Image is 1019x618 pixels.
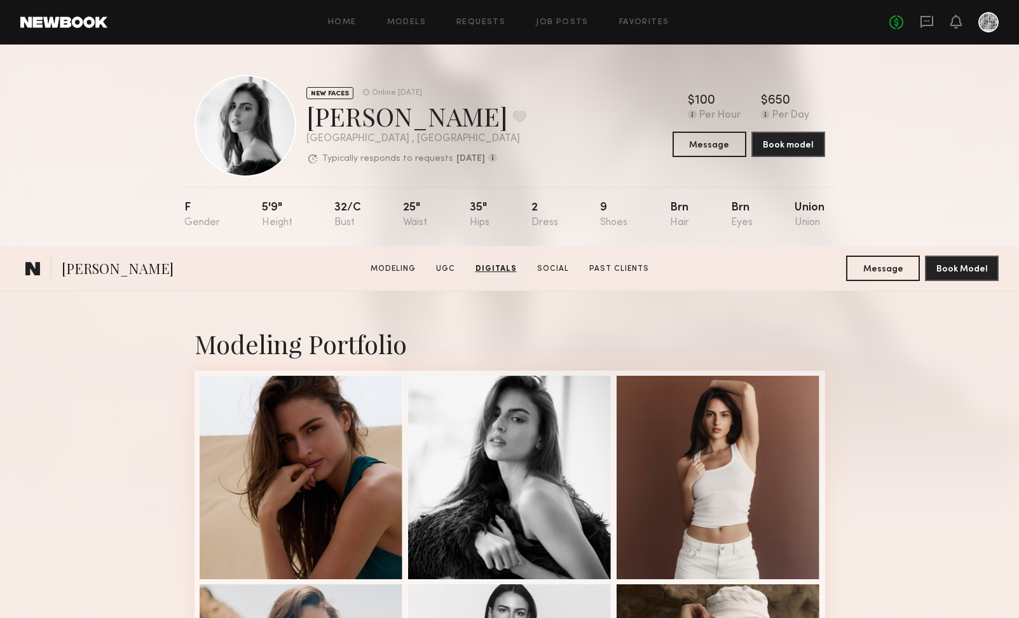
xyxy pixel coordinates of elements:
a: Past Clients [584,263,654,275]
a: Social [532,263,574,275]
div: 5'9" [262,202,292,228]
div: [GEOGRAPHIC_DATA] , [GEOGRAPHIC_DATA] [306,134,526,144]
a: Job Posts [536,18,589,27]
div: 100 [695,95,715,107]
div: Brn [670,202,689,228]
div: F [184,202,220,228]
p: Typically responds to requests [322,154,453,163]
a: Favorites [619,18,669,27]
a: Modeling [366,263,421,275]
div: Online [DATE] [372,89,422,97]
div: $ [761,95,768,107]
button: Message [846,256,920,281]
div: 32/c [334,202,361,228]
a: Digitals [470,263,522,275]
div: Per Hour [699,110,741,121]
div: [PERSON_NAME] [306,99,526,133]
div: 650 [768,95,790,107]
div: NEW FACES [306,87,353,99]
a: Requests [456,18,505,27]
button: Message [673,132,746,157]
b: [DATE] [456,154,485,163]
button: Book model [751,132,825,157]
div: Brn [731,202,753,228]
a: UGC [431,263,460,275]
a: Home [328,18,357,27]
button: Book Model [925,256,999,281]
div: 9 [600,202,627,228]
div: Union [795,202,824,228]
a: Models [387,18,426,27]
div: Modeling Portfolio [195,327,825,360]
div: 25" [403,202,427,228]
div: 2 [531,202,558,228]
div: Per Day [772,110,809,121]
div: $ [688,95,695,107]
div: 35" [470,202,489,228]
span: [PERSON_NAME] [62,259,174,281]
a: Book Model [925,263,999,273]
